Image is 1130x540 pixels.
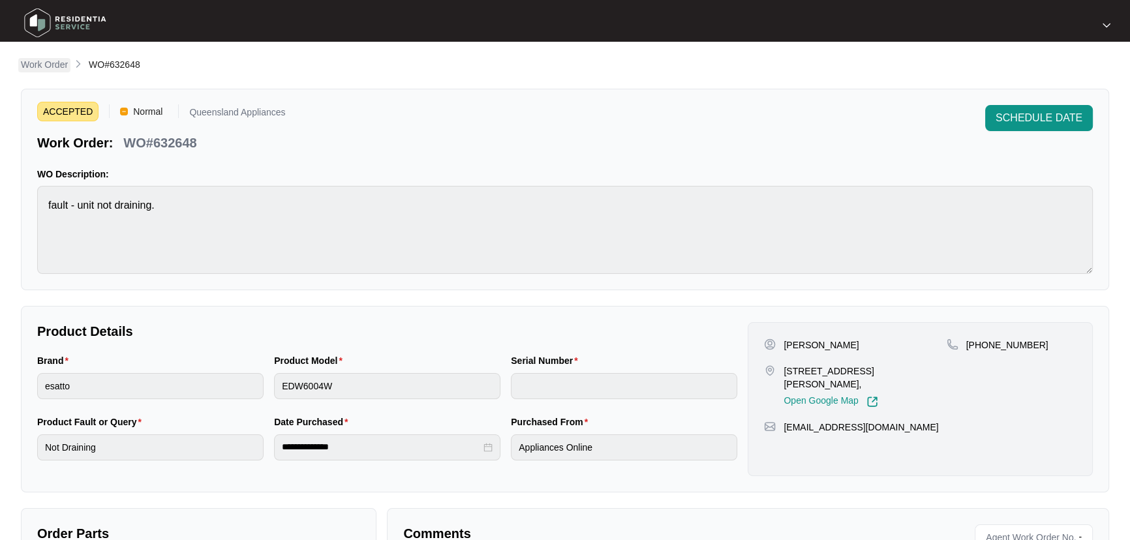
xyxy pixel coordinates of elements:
[866,396,878,408] img: Link-External
[784,338,859,352] p: [PERSON_NAME]
[985,105,1093,131] button: SCHEDULE DATE
[764,365,776,376] img: map-pin
[73,59,84,69] img: chevron-right
[511,373,737,399] input: Serial Number
[128,102,168,121] span: Normal
[996,110,1082,126] span: SCHEDULE DATE
[947,338,958,350] img: map-pin
[511,415,593,428] label: Purchased From
[123,134,196,152] p: WO#632648
[274,373,500,399] input: Product Model
[120,108,128,115] img: Vercel Logo
[784,396,878,408] a: Open Google Map
[189,108,285,121] p: Queensland Appliances
[764,421,776,432] img: map-pin
[37,415,147,428] label: Product Fault or Query
[784,365,946,391] p: [STREET_ADDRESS][PERSON_NAME],
[37,186,1093,274] textarea: fault - unit not draining.
[21,58,68,71] p: Work Order
[1103,22,1110,29] img: dropdown arrow
[37,134,113,152] p: Work Order:
[37,354,74,367] label: Brand
[20,3,111,42] img: residentia service logo
[511,434,737,460] input: Purchased From
[37,322,737,340] p: Product Details
[511,354,583,367] label: Serial Number
[764,338,776,350] img: user-pin
[282,440,481,454] input: Date Purchased
[274,415,353,428] label: Date Purchased
[18,58,70,72] a: Work Order
[966,338,1048,352] p: [PHONE_NUMBER]
[274,354,348,367] label: Product Model
[89,59,140,70] span: WO#632648
[37,102,99,121] span: ACCEPTED
[37,373,264,399] input: Brand
[37,168,1093,181] p: WO Description:
[37,434,264,460] input: Product Fault or Query
[784,421,938,434] p: [EMAIL_ADDRESS][DOMAIN_NAME]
